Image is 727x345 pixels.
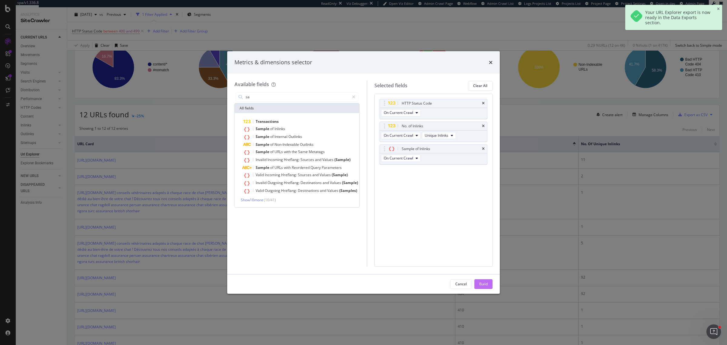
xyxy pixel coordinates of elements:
div: Build [479,281,488,286]
span: with [284,149,292,154]
button: Build [474,279,493,289]
span: Hreflang: [284,180,300,185]
span: Sample [256,126,270,131]
span: and [320,188,327,193]
span: of [270,165,274,170]
button: Cancel [450,279,472,289]
span: URLs [274,165,284,170]
span: Outgoing [265,188,281,193]
span: and [312,172,320,177]
span: Incoming [265,172,281,177]
div: Clear All [473,83,487,88]
div: HTTP Status Code [402,100,432,106]
span: of [270,126,274,131]
div: times [489,59,493,66]
span: Hreflang: [281,188,298,193]
span: Parameters [322,165,342,170]
span: Sources [300,157,315,162]
button: On Current Crawl [381,132,421,139]
span: Sample [256,142,270,147]
button: On Current Crawl [381,109,421,116]
span: Unique Inlinks [425,133,448,138]
div: close toast [717,7,720,11]
span: Non-Indexable [274,142,300,147]
span: with [284,165,292,170]
div: times [482,124,485,128]
span: and [315,157,322,162]
span: Valid [256,188,265,193]
div: modal [227,51,500,294]
span: Outlinks [288,134,302,139]
div: Sample of Inlinks [402,146,430,152]
span: URLs [274,149,284,154]
div: Selected fields [374,82,407,89]
span: Outlinks [300,142,314,147]
div: times [482,102,485,105]
span: Outgoing [267,180,284,185]
span: (Sample) [334,157,350,162]
span: Show 10 more [241,197,263,203]
span: Same [298,149,309,154]
span: of [270,134,274,139]
input: Search by field name [245,92,349,102]
span: Reordered [292,165,310,170]
button: On Current Crawl [381,155,421,162]
span: Inlinks [274,126,285,131]
span: (Sample) [342,180,358,185]
span: Values [327,188,339,193]
span: Values [320,172,332,177]
div: No. of Inlinks [402,123,423,129]
span: Hreflang: [284,157,300,162]
span: Sample [256,134,270,139]
span: Destinations [298,188,320,193]
span: Sample [256,149,270,154]
span: Query [310,165,322,170]
div: All fields [235,103,359,113]
span: (Samples) [339,188,357,193]
span: Valid [256,172,265,177]
span: Invalid [256,157,267,162]
span: (Sample) [332,172,348,177]
span: Internal [274,134,288,139]
span: Transactions [256,119,279,124]
span: Incoming [267,157,284,162]
div: Available fields [234,81,269,88]
span: Destinations [300,180,323,185]
span: and [323,180,330,185]
span: Invalid [256,180,267,185]
span: On Current Crawl [384,133,413,138]
span: the [292,149,298,154]
span: ( 10 / 41 ) [264,197,276,203]
span: Values [330,180,342,185]
span: Values [322,157,334,162]
div: No. of InlinkstimesOn Current CrawlUnique Inlinks [380,122,487,142]
span: On Current Crawl [384,110,413,115]
div: HTTP Status CodetimesOn Current Crawl [380,99,487,119]
div: Metrics & dimensions selector [234,59,312,66]
button: Clear All [468,81,493,91]
span: Sources [298,172,312,177]
span: of [270,142,274,147]
span: of [270,149,274,154]
iframe: Intercom live chat [706,324,721,339]
div: times [482,147,485,151]
div: Your URL Explorer export is now ready in the Data Exports section. [645,10,711,25]
div: Cancel [455,281,467,286]
span: Hreflang: [281,172,298,177]
span: Sample [256,165,270,170]
button: Unique Inlinks [422,132,456,139]
span: On Current Crawl [384,156,413,161]
span: Metatags [309,149,325,154]
div: Sample of InlinkstimesOn Current Crawl [380,144,487,165]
